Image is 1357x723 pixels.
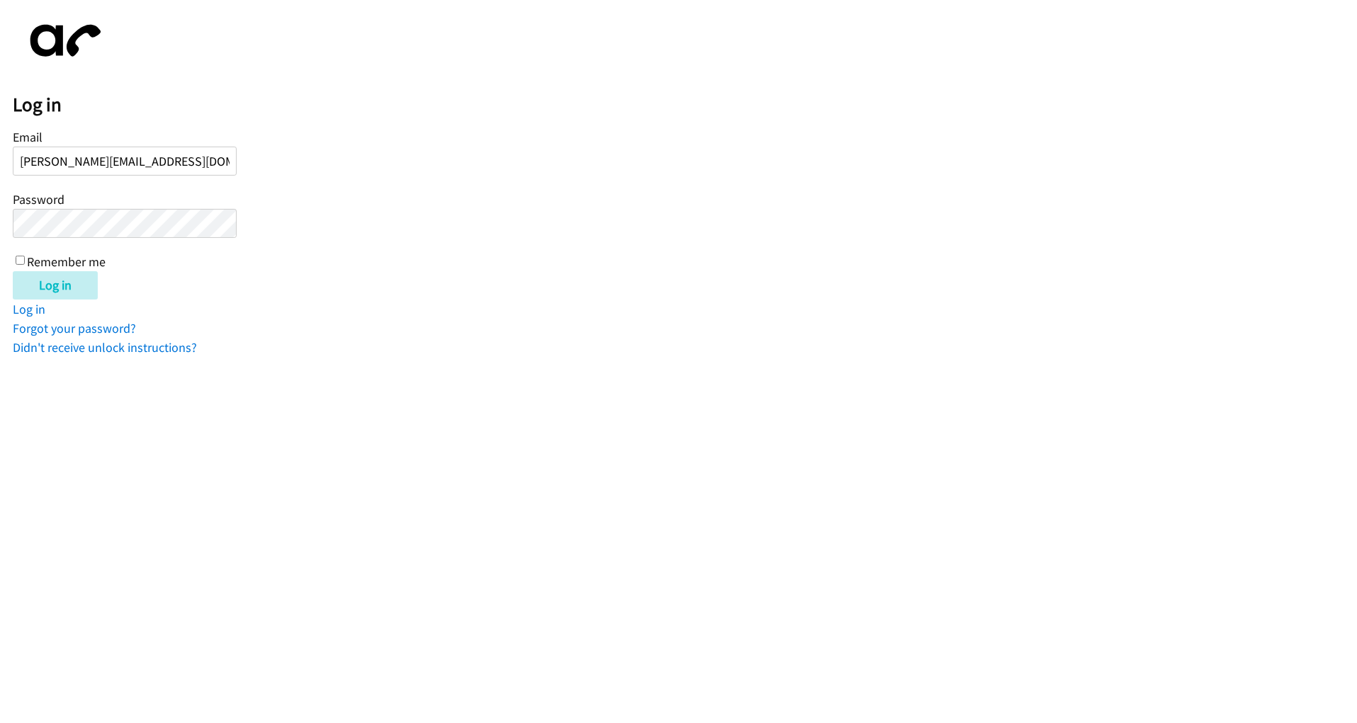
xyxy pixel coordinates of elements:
[13,271,98,300] input: Log in
[13,93,1357,117] h2: Log in
[13,301,45,317] a: Log in
[13,13,112,69] img: aphone-8a226864a2ddd6a5e75d1ebefc011f4aa8f32683c2d82f3fb0802fe031f96514.svg
[13,320,136,336] a: Forgot your password?
[13,129,43,145] label: Email
[13,339,197,355] a: Didn't receive unlock instructions?
[13,191,64,207] label: Password
[27,254,106,270] label: Remember me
